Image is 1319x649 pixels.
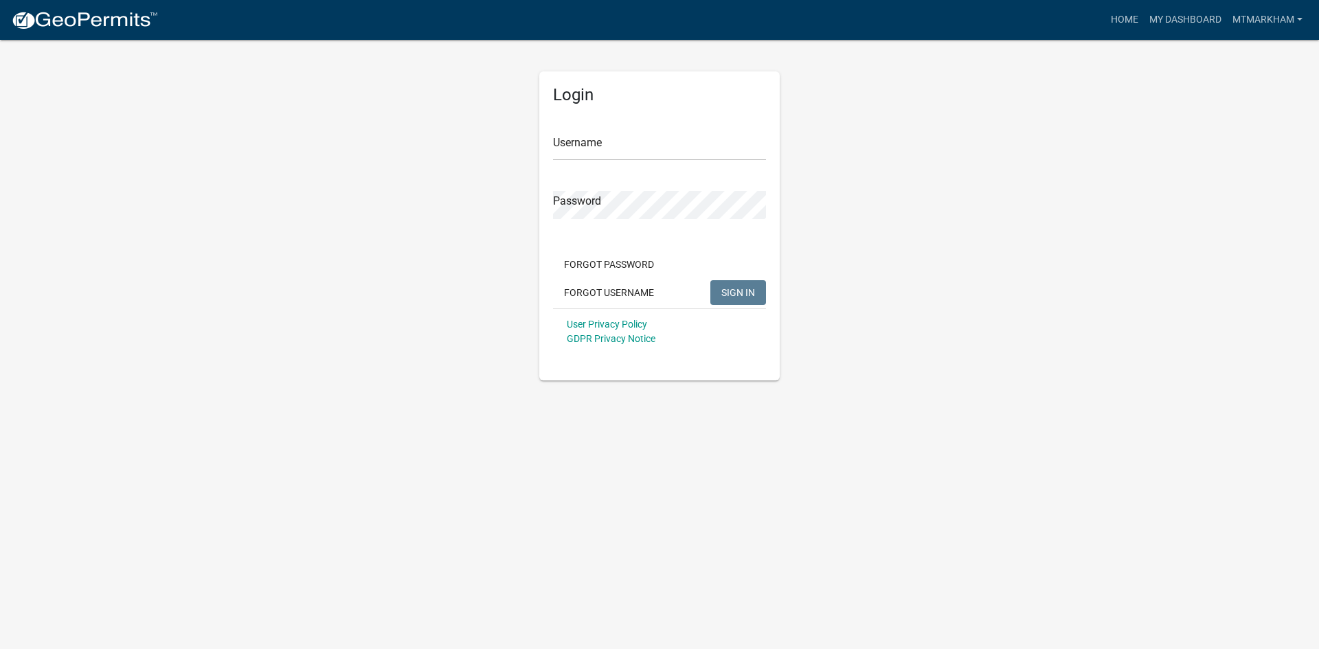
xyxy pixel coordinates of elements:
[1144,7,1227,33] a: My Dashboard
[553,252,665,277] button: Forgot Password
[1105,7,1144,33] a: Home
[1227,7,1308,33] a: mtmarkham
[553,85,766,105] h5: Login
[710,280,766,305] button: SIGN IN
[567,319,647,330] a: User Privacy Policy
[721,286,755,297] span: SIGN IN
[567,333,655,344] a: GDPR Privacy Notice
[553,280,665,305] button: Forgot Username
